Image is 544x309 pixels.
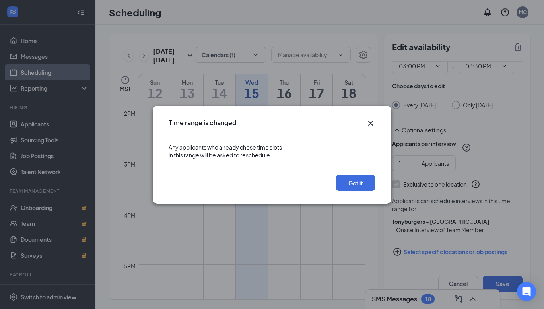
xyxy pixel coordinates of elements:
div: Any applicants who already chose time slots in this range will be asked to reschedule [169,135,375,167]
h3: Time range is changed [169,119,237,127]
svg: Cross [366,119,375,128]
button: Close [366,119,375,128]
button: Got it [336,175,375,191]
div: Open Intercom Messenger [517,282,536,301]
